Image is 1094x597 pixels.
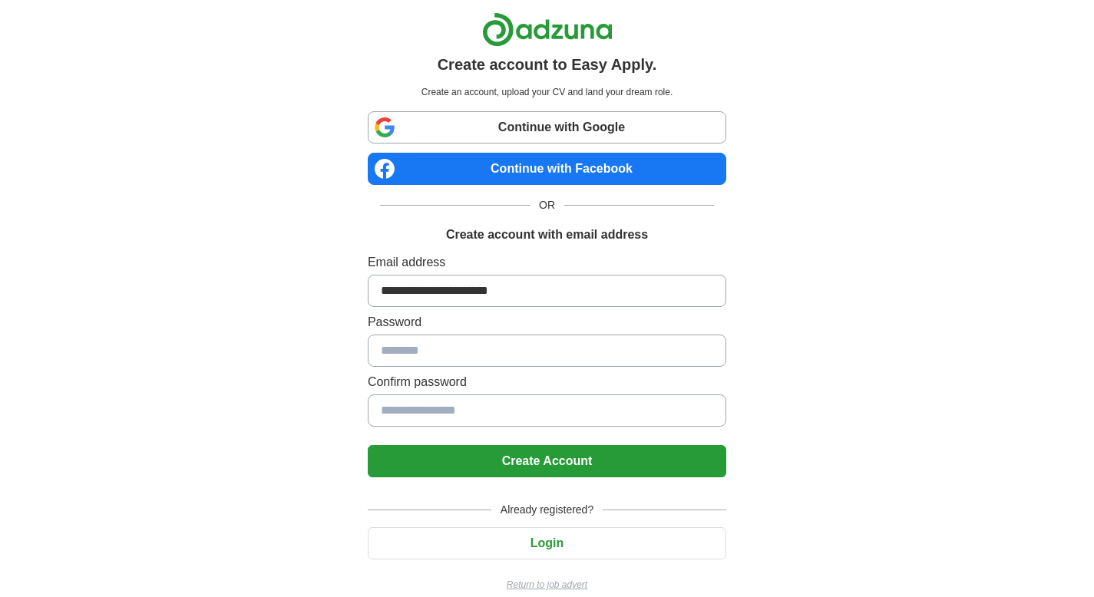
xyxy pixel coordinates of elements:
[368,445,726,477] button: Create Account
[438,53,657,76] h1: Create account to Easy Apply.
[368,153,726,185] a: Continue with Facebook
[368,536,726,549] a: Login
[368,527,726,559] button: Login
[368,111,726,143] a: Continue with Google
[368,373,726,391] label: Confirm password
[446,226,648,244] h1: Create account with email address
[491,502,603,518] span: Already registered?
[368,253,726,272] label: Email address
[371,85,723,99] p: Create an account, upload your CV and land your dream role.
[482,12,613,47] img: Adzuna logo
[368,313,726,331] label: Password
[530,197,564,213] span: OR
[368,578,726,592] a: Return to job advert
